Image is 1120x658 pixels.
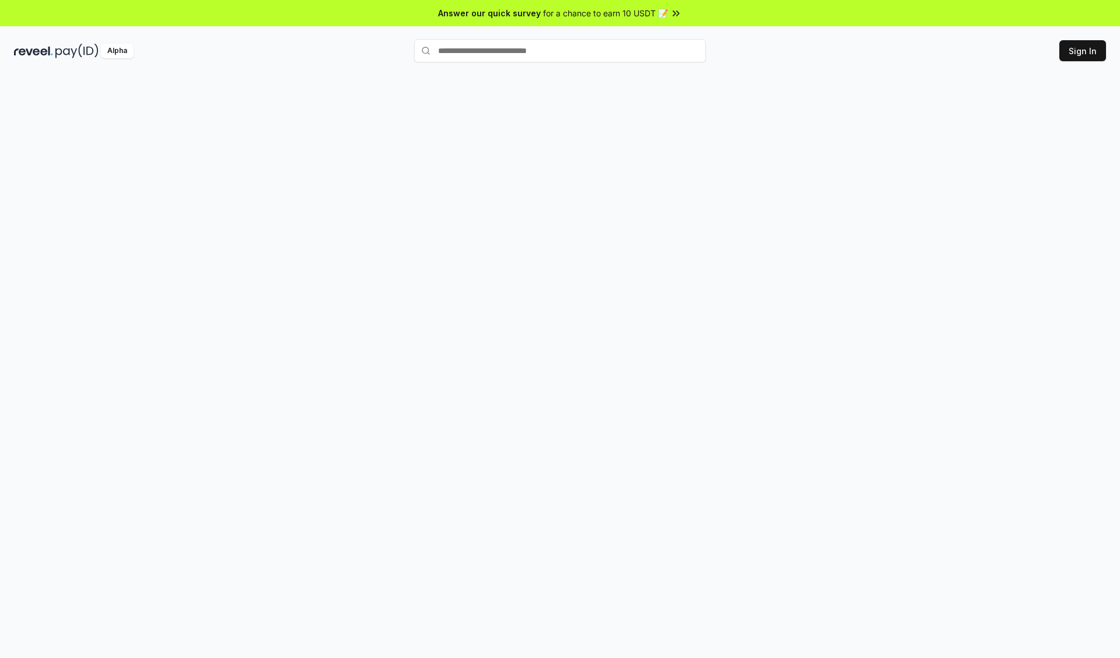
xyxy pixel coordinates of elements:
span: for a chance to earn 10 USDT 📝 [543,7,668,19]
span: Answer our quick survey [438,7,541,19]
img: pay_id [55,44,99,58]
img: reveel_dark [14,44,53,58]
div: Alpha [101,44,134,58]
button: Sign In [1059,40,1106,61]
